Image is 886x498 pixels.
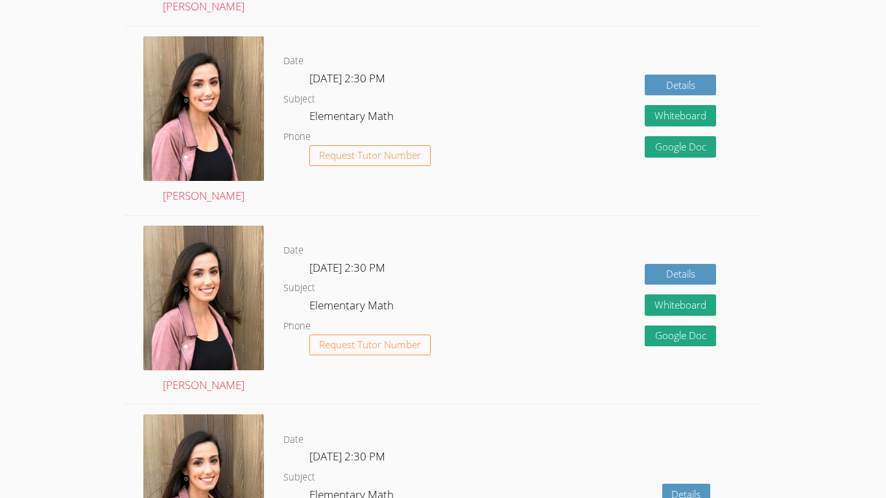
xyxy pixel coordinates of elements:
span: [DATE] 2:30 PM [309,71,385,86]
dt: Date [283,53,304,69]
a: [PERSON_NAME] [143,36,264,206]
a: Details [645,264,716,285]
dt: Phone [283,129,311,145]
a: Details [645,75,716,96]
dt: Subject [283,469,315,486]
a: [PERSON_NAME] [143,226,264,395]
img: avatar.png [143,226,264,370]
a: Google Doc [645,326,716,347]
dd: Elementary Math [309,107,396,129]
button: Whiteboard [645,294,716,316]
dt: Subject [283,280,315,296]
dt: Subject [283,91,315,108]
dt: Date [283,243,304,259]
button: Whiteboard [645,105,716,126]
dt: Date [283,432,304,448]
a: Google Doc [645,136,716,158]
button: Request Tutor Number [309,335,431,356]
button: Request Tutor Number [309,145,431,167]
dt: Phone [283,318,311,335]
img: avatar.png [143,36,264,181]
dd: Elementary Math [309,296,396,318]
span: [DATE] 2:30 PM [309,449,385,464]
span: [DATE] 2:30 PM [309,260,385,275]
span: Request Tutor Number [319,340,421,350]
span: Request Tutor Number [319,150,421,160]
